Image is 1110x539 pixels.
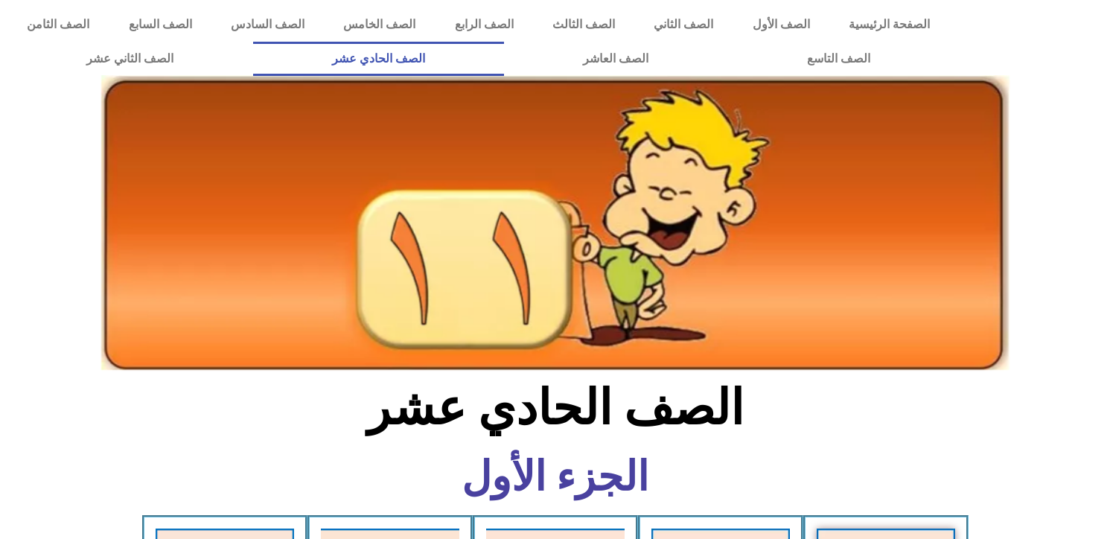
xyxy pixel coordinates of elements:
[7,7,109,42] a: الصف الثامن
[7,42,253,76] a: الصف الثاني عشر
[504,42,728,76] a: الصف العاشر
[728,42,950,76] a: الصف التاسع
[309,456,801,497] h6: الجزء الأول
[435,7,532,42] a: الصف الرابع
[211,7,324,42] a: الصف السادس
[733,7,829,42] a: الصف الأول
[829,7,949,42] a: الصفحة الرئيسية
[634,7,733,42] a: الصف الثاني
[533,7,634,42] a: الصف الثالث
[309,379,801,437] h2: الصف الحادي عشر
[109,7,211,42] a: الصف السابع
[253,42,505,76] a: الصف الحادي عشر
[324,7,435,42] a: الصف الخامس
